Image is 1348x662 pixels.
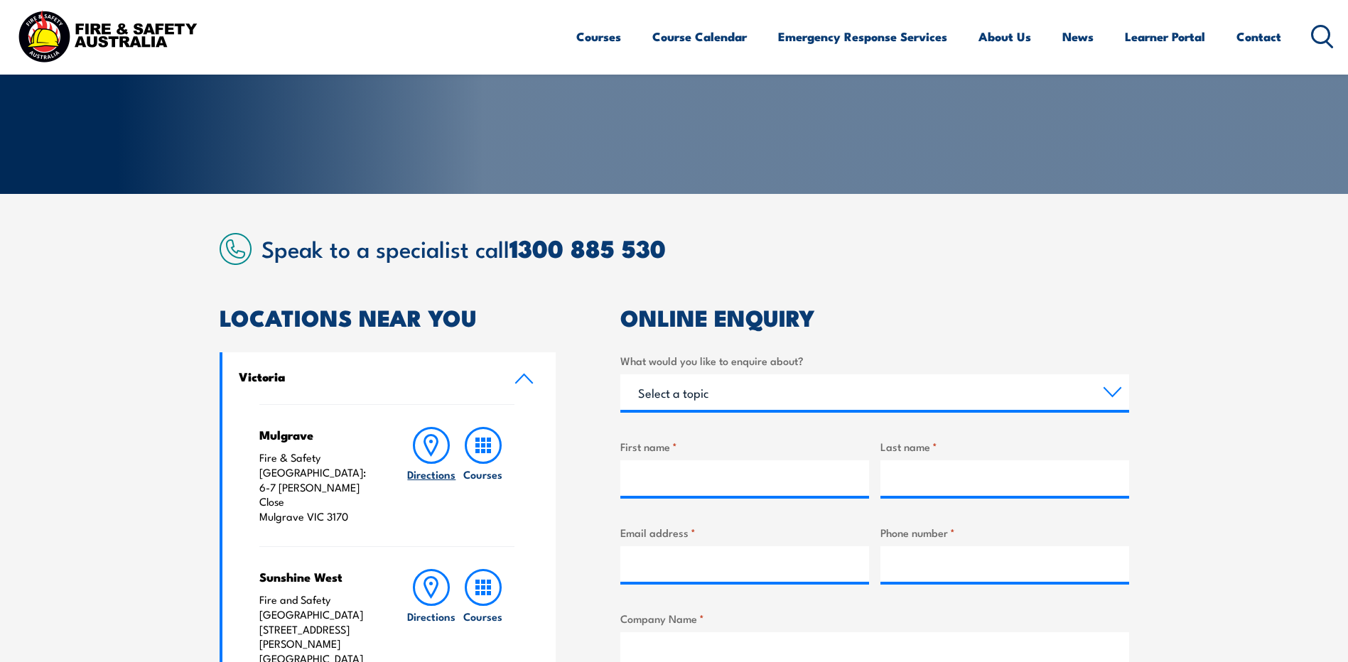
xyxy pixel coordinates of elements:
label: What would you like to enquire about? [620,352,1129,369]
a: Courses [576,18,621,55]
h6: Directions [407,609,455,624]
a: Courses [458,427,509,524]
h4: Victoria [239,369,493,384]
label: Phone number [880,524,1129,541]
label: Company Name [620,610,1129,626]
a: Contact [1236,18,1281,55]
h4: Sunshine West [259,569,378,585]
a: Learner Portal [1125,18,1205,55]
h2: LOCATIONS NEAR YOU [220,307,556,327]
a: About Us [978,18,1031,55]
h6: Directions [407,467,455,482]
p: Fire & Safety [GEOGRAPHIC_DATA]: 6-7 [PERSON_NAME] Close Mulgrave VIC 3170 [259,450,378,524]
h4: Mulgrave [259,427,378,443]
a: 1300 885 530 [509,229,666,266]
h2: Speak to a specialist call [261,235,1129,261]
h6: Courses [463,467,502,482]
label: Last name [880,438,1129,455]
a: Victoria [222,352,556,404]
a: Directions [406,427,457,524]
h6: Courses [463,609,502,624]
label: First name [620,438,869,455]
label: Email address [620,524,869,541]
a: News [1062,18,1094,55]
a: Emergency Response Services [778,18,947,55]
h2: ONLINE ENQUIRY [620,307,1129,327]
a: Course Calendar [652,18,747,55]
